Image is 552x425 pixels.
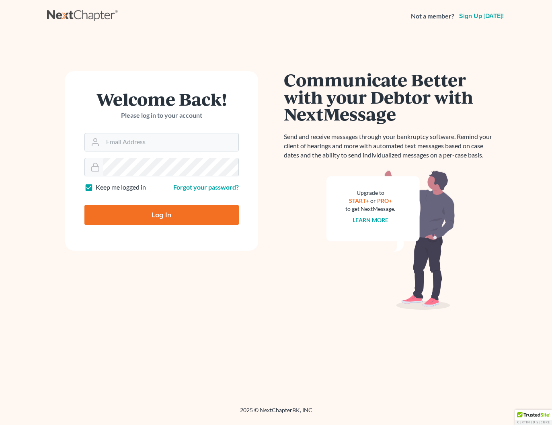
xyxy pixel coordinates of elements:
[411,12,454,21] strong: Not a member?
[353,217,388,223] a: Learn more
[84,205,239,225] input: Log In
[284,71,497,123] h1: Communicate Better with your Debtor with NextMessage
[326,170,455,310] img: nextmessage_bg-59042aed3d76b12b5cd301f8e5b87938c9018125f34e5fa2b7a6b67550977c72.svg
[458,13,505,19] a: Sign up [DATE]!
[47,406,505,421] div: 2025 © NextChapterBK, INC
[284,132,497,160] p: Send and receive messages through your bankruptcy software. Remind your client of hearings and mo...
[84,111,239,120] p: Please log in to your account
[346,205,396,213] div: to get NextMessage.
[84,90,239,108] h1: Welcome Back!
[103,133,238,151] input: Email Address
[377,197,392,204] a: PRO+
[370,197,376,204] span: or
[349,197,369,204] a: START+
[96,183,146,192] label: Keep me logged in
[173,183,239,191] a: Forgot your password?
[515,410,552,425] div: TrustedSite Certified
[346,189,396,197] div: Upgrade to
